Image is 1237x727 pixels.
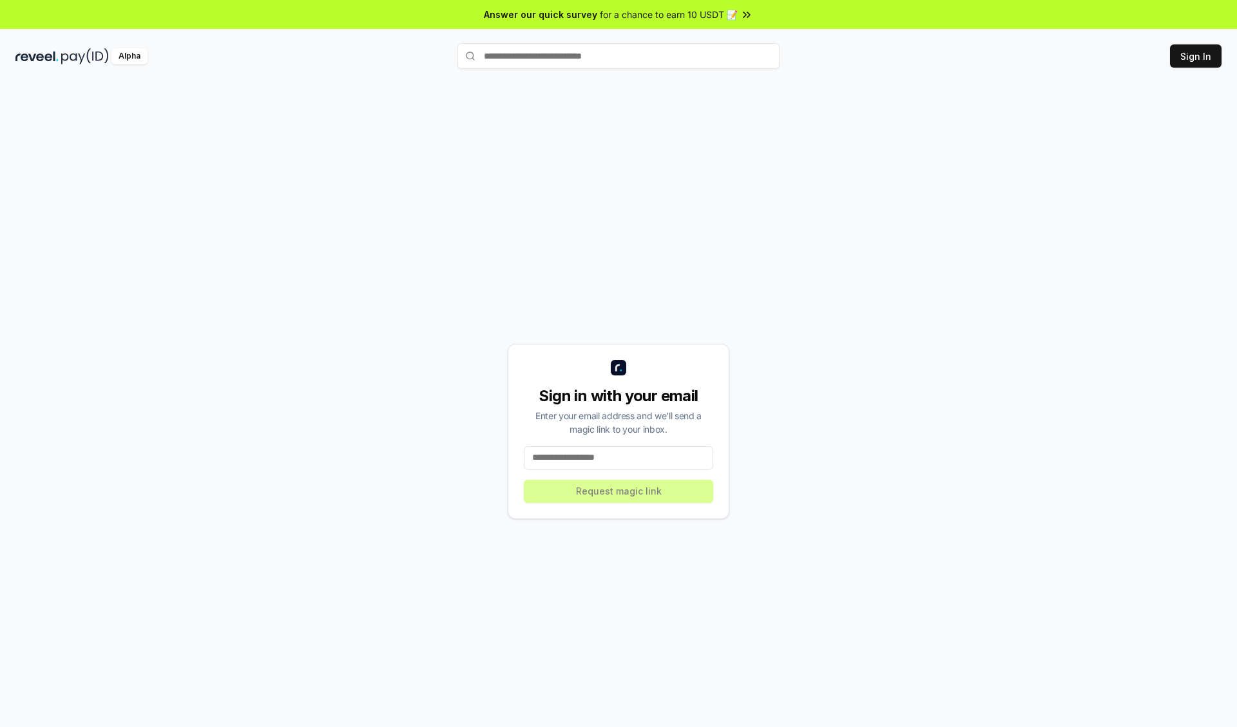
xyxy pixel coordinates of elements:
div: Alpha [111,48,148,64]
span: Answer our quick survey [484,8,597,21]
img: reveel_dark [15,48,59,64]
span: for a chance to earn 10 USDT 📝 [600,8,738,21]
button: Sign In [1170,44,1222,68]
div: Sign in with your email [524,386,713,406]
img: logo_small [611,360,626,375]
div: Enter your email address and we’ll send a magic link to your inbox. [524,409,713,436]
img: pay_id [61,48,109,64]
